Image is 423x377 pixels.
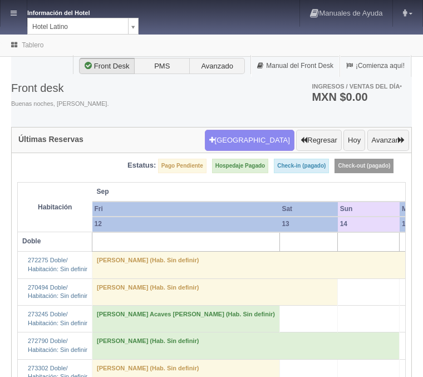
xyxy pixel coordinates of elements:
a: 272790 Doble/Habitación: Sin definir [28,337,87,353]
label: Check-in (pagado) [274,159,329,173]
a: Manual del Front Desk [251,55,340,77]
a: 272275 Doble/Habitación: Sin definir [28,257,87,272]
button: Regresar [296,130,341,151]
button: Avanzar [367,130,409,151]
label: Front Desk [79,58,135,75]
b: Doble [22,237,41,245]
a: 270494 Doble/Habitación: Sin definir [28,284,87,300]
button: Hoy [343,130,365,151]
label: PMS [134,58,190,75]
a: Tablero [22,41,43,49]
label: Estatus: [127,160,156,171]
td: [PERSON_NAME] (Hab. Sin definir) [92,278,338,305]
label: Pago Pendiente [158,159,206,173]
label: Check-out (pagado) [335,159,394,173]
span: Buenas noches, [PERSON_NAME]. [11,100,109,109]
a: Hotel Latino [27,18,139,35]
button: [GEOGRAPHIC_DATA] [205,130,294,151]
th: 14 [338,217,400,232]
span: Ingresos / Ventas del día [312,83,402,90]
th: Mon [400,202,420,217]
a: ¡Comienza aquí! [340,55,411,77]
dt: Información del Hotel [27,6,116,18]
a: 273245 Doble/Habitación: Sin definir [28,311,87,326]
th: 13 [279,217,337,232]
th: Sat [279,202,337,217]
h4: Últimas Reservas [18,135,83,144]
span: Sep [97,187,333,197]
strong: Habitación [38,203,72,211]
h3: MXN $0.00 [312,91,402,102]
th: 12 [92,217,280,232]
span: Hotel Latino [32,18,124,35]
label: Avanzado [189,58,245,75]
th: Fri [92,202,280,217]
td: [PERSON_NAME] Acaves [PERSON_NAME] (Hab. Sin definir) [92,305,280,332]
th: Sun [338,202,400,217]
h3: Front desk [11,82,109,94]
td: [PERSON_NAME] (Hab. Sin definir) [92,332,400,359]
label: Hospedaje Pagado [212,159,268,173]
th: 15 [400,217,420,232]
